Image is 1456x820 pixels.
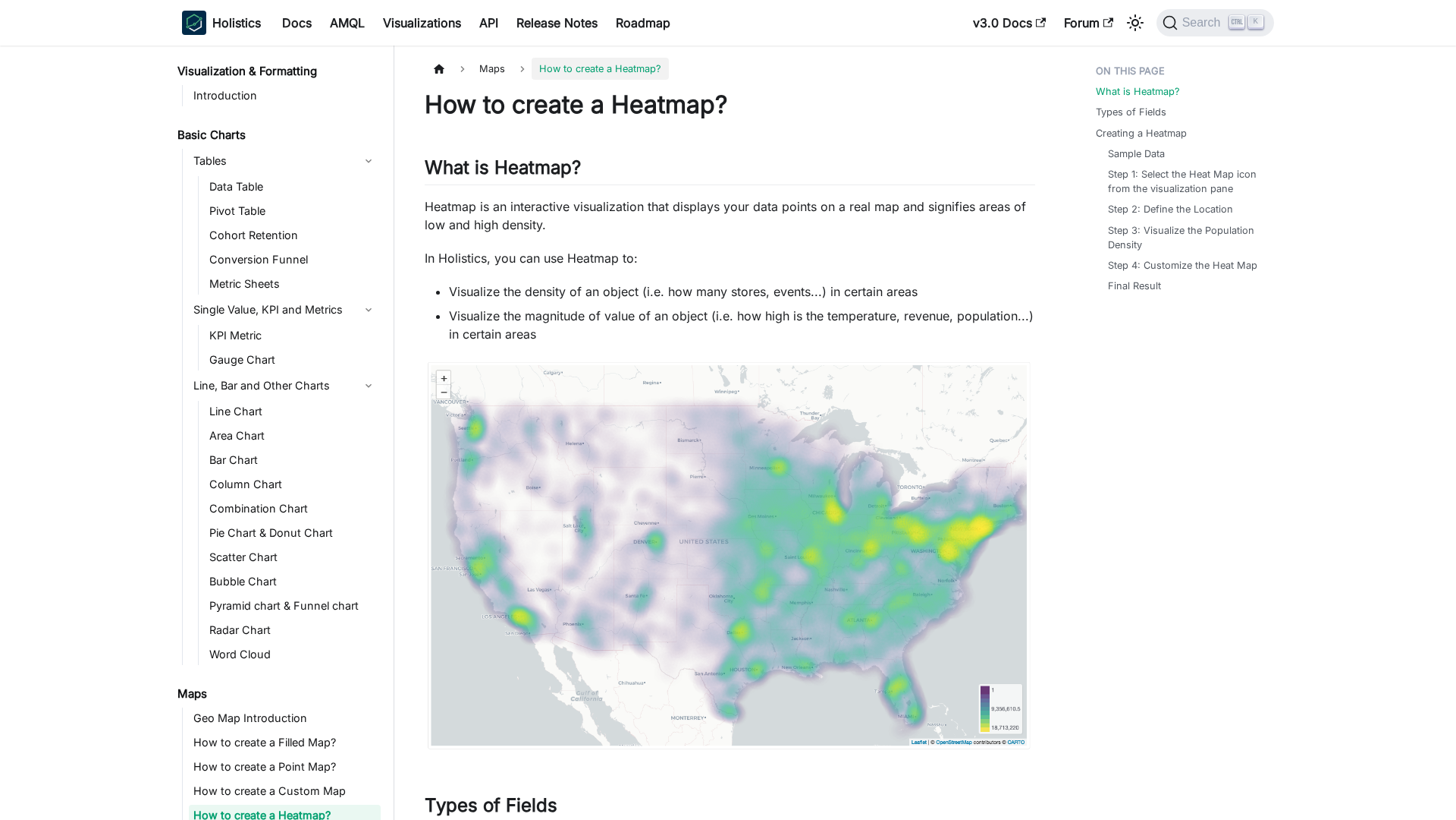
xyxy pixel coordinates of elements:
a: Sample Data [1108,147,1165,161]
a: Basic Charts [173,125,381,146]
a: Step 2: Define the Location [1108,202,1233,216]
a: Area Chart [205,425,381,446]
button: Search (Ctrl+K) [1156,9,1274,36]
a: Metric Sheets [205,273,381,295]
kbd: K [1248,15,1263,29]
a: Roadmap [607,11,679,35]
a: Docs [273,11,321,35]
a: Introduction [189,85,381,106]
nav: Docs sidebar [167,46,394,820]
a: Visualization & Formatting [173,61,381,82]
a: How to create a Point Map? [189,756,381,777]
img: Holistics [182,11,206,35]
a: Word Cloud [205,644,381,665]
a: Tables [189,149,381,173]
button: Switch between dark and light mode (currently light mode) [1123,11,1147,35]
a: Home page [425,58,453,80]
nav: Breadcrumbs [425,58,1035,80]
a: API [470,11,507,35]
a: Step 3: Visualize the Population Density [1108,223,1259,252]
a: Forum [1055,11,1122,35]
a: Types of Fields [1096,105,1166,119]
a: Radar Chart [205,620,381,641]
a: Combination Chart [205,498,381,519]
span: Maps [472,58,513,80]
p: Heatmap is an interactive visualization that displays your data points on a real map and signifie... [425,197,1035,234]
b: Holistics [212,14,261,32]
h2: What is Heatmap? [425,156,1035,185]
li: Visualize the density of an object (i.e. how many stores, events...) in certain areas [449,282,1035,301]
a: Step 4: Customize the Heat Map [1108,258,1257,273]
a: How to create a Filled Map? [189,732,381,753]
a: Pivot Table [205,200,381,222]
a: Cohort Retention [205,225,381,246]
a: HolisticsHolistics [182,11,261,35]
a: Single Value, KPI and Metrics [189,298,381,322]
span: Search [1178,16,1230,30]
a: Visualizations [374,11,470,35]
a: KPI Metric [205,325,381,346]
a: Release Notes [507,11,607,35]
a: Line, Bar and Other Charts [189,374,381,398]
a: AMQL [321,11,374,35]
a: Conversion Funnel [205,249,381,270]
a: Step 1: Select the Heat Map icon from the visualization pane [1108,167,1259,196]
a: Pie Chart & Donut Chart [205,522,381,544]
a: Data Table [205,176,381,197]
a: Bar Chart [205,449,381,471]
a: Column Chart [205,474,381,495]
a: Final Result [1108,279,1161,293]
a: v3.0 Docs [964,11,1055,35]
a: How to create a Custom Map [189,781,381,802]
a: What is Heatmap? [1096,84,1180,99]
a: Pyramid chart & Funnel chart [205,595,381,617]
a: Geo Map Introduction [189,708,381,729]
a: Line Chart [205,401,381,422]
a: Gauge Chart [205,349,381,371]
p: In Holistics, you can use Heatmap to: [425,249,1035,267]
a: Scatter Chart [205,547,381,568]
span: How to create a Heatmap? [532,58,669,80]
h1: How to create a Heatmap? [425,90,1035,120]
a: Creating a Heatmap [1096,126,1187,140]
a: Bubble Chart [205,571,381,592]
li: Visualize the magnitude of value of an object (i.e. how high is the temperature, revenue, populat... [449,307,1035,343]
a: Maps [173,683,381,705]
